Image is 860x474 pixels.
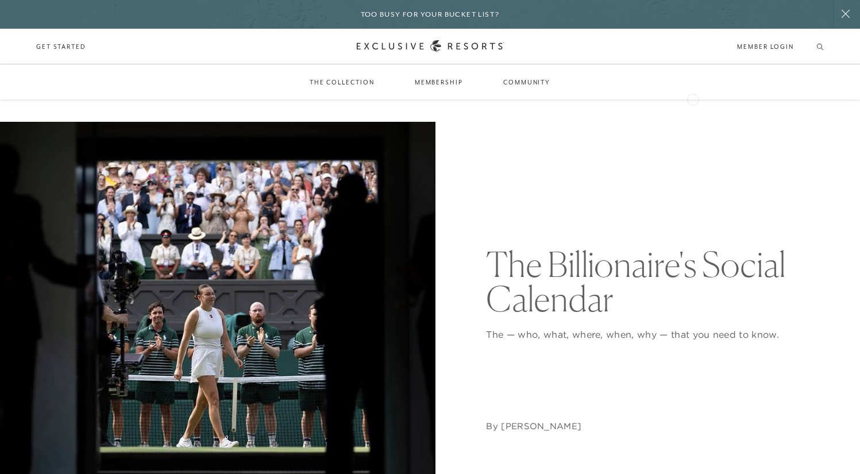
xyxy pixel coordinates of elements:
p: The — who, what, where, when, why — that you need to know. [486,327,824,341]
h1: The Billionaire's Social Calendar [486,247,824,316]
a: Community [492,65,562,99]
a: Get Started [36,41,86,52]
h6: Too busy for your bucket list? [361,9,500,20]
a: Membership [403,65,475,99]
address: By [PERSON_NAME] [486,421,581,432]
a: The Collection [298,65,386,99]
a: Member Login [737,41,794,52]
